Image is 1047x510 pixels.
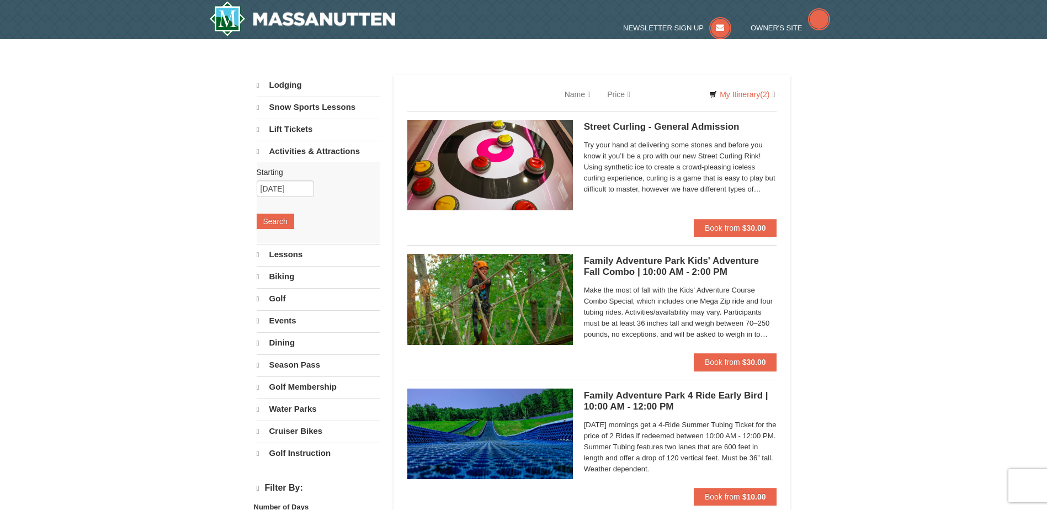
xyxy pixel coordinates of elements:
strong: $10.00 [742,492,766,501]
button: Search [257,214,294,229]
span: Try your hand at delivering some stones and before you know it you’ll be a pro with our new Stree... [584,140,777,195]
h5: Family Adventure Park Kids' Adventure Fall Combo | 10:00 AM - 2:00 PM [584,256,777,278]
strong: $30.00 [742,358,766,366]
a: Golf Membership [257,376,380,397]
span: Make the most of fall with the Kids' Adventure Course Combo Special, which includes one Mega Zip ... [584,285,777,340]
h5: Family Adventure Park 4 Ride Early Bird | 10:00 AM - 12:00 PM [584,390,777,412]
a: Owner's Site [751,24,830,32]
a: My Itinerary(2) [702,86,782,103]
span: Book from [705,358,740,366]
a: Water Parks [257,399,380,419]
a: Lessons [257,244,380,265]
a: Activities & Attractions [257,141,380,162]
a: Golf Instruction [257,443,380,464]
img: 6619925-18-3c99bf8f.jpg [407,389,573,479]
a: Lodging [257,75,380,95]
strong: $30.00 [742,224,766,232]
span: Book from [705,224,740,232]
span: Book from [705,492,740,501]
a: Snow Sports Lessons [257,97,380,118]
span: [DATE] mornings get a 4-Ride Summer Tubing Ticket for the price of 2 Rides if redeemed between 10... [584,419,777,475]
img: Massanutten Resort Logo [209,1,396,36]
a: Season Pass [257,354,380,375]
img: 15390471-88-44377514.jpg [407,120,573,210]
a: Dining [257,332,380,353]
button: Book from $30.00 [694,219,777,237]
a: Cruiser Bikes [257,421,380,442]
span: Owner's Site [751,24,802,32]
span: (2) [760,90,769,99]
a: Price [599,83,639,105]
a: Lift Tickets [257,119,380,140]
a: Golf [257,288,380,309]
label: Starting [257,167,371,178]
h5: Street Curling - General Admission [584,121,777,132]
img: 6619925-37-774baaa7.jpg [407,254,573,344]
a: Biking [257,266,380,287]
span: Newsletter Sign Up [623,24,704,32]
h4: Filter By: [257,483,380,493]
button: Book from $10.00 [694,488,777,506]
a: Newsletter Sign Up [623,24,731,32]
a: Massanutten Resort [209,1,396,36]
button: Book from $30.00 [694,353,777,371]
a: Events [257,310,380,331]
a: Name [556,83,599,105]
